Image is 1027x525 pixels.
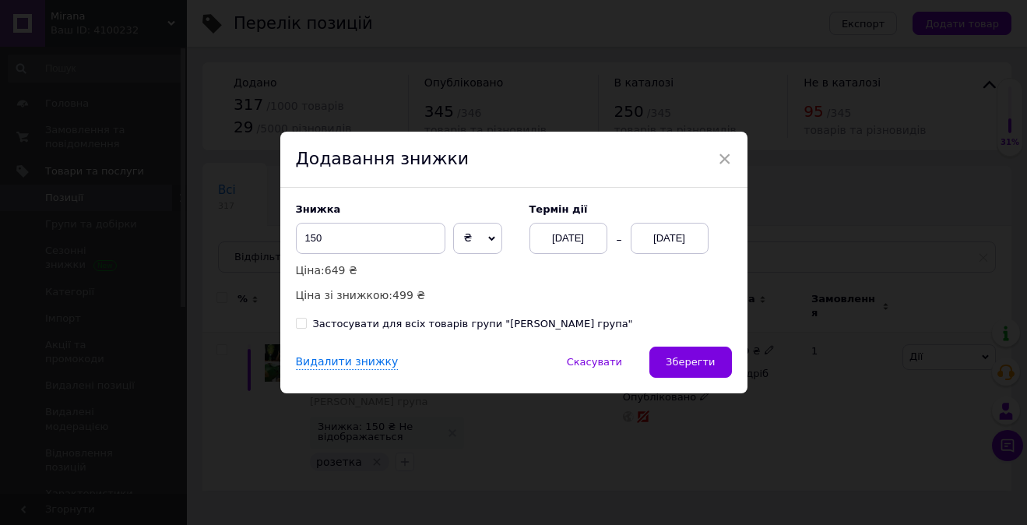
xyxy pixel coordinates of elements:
[296,149,470,168] span: Додавання знижки
[296,223,445,254] input: 0
[325,264,357,277] span: 649 ₴
[296,203,341,215] span: Знижка
[550,347,638,378] button: Скасувати
[296,354,399,371] div: Видалити знижку
[649,347,731,378] button: Зберегти
[392,289,425,301] span: 499 ₴
[529,203,732,215] label: Термін дії
[718,146,732,172] span: ×
[296,262,514,279] p: Ціна:
[567,356,622,368] span: Скасувати
[666,356,715,368] span: Зберегти
[529,223,607,254] div: [DATE]
[464,231,473,244] span: ₴
[631,223,709,254] div: [DATE]
[296,287,514,304] p: Ціна зі знижкою:
[313,317,633,331] div: Застосувати для всіх товарів групи "[PERSON_NAME] група"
